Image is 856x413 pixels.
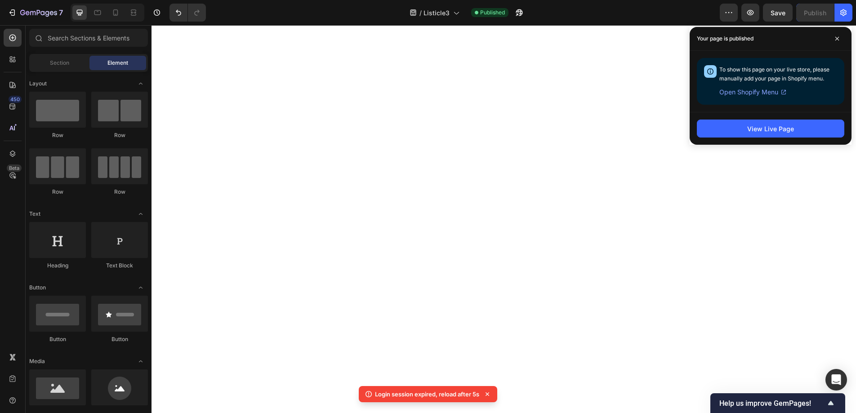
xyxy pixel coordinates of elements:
button: Show survey - Help us improve GemPages! [719,398,836,409]
div: Button [29,335,86,343]
span: Text [29,210,40,218]
button: View Live Page [697,120,844,138]
span: Listicle3 [424,8,450,18]
div: Open Intercom Messenger [825,369,847,391]
span: Layout [29,80,47,88]
div: Button [91,335,148,343]
div: Row [29,131,86,139]
input: Search Sections & Elements [29,29,148,47]
div: Row [91,131,148,139]
div: Heading [29,262,86,270]
span: Published [480,9,505,17]
div: Row [29,188,86,196]
span: Toggle open [134,280,148,295]
span: Element [107,59,128,67]
span: Open Shopify Menu [719,87,778,98]
div: Undo/Redo [169,4,206,22]
p: Your page is published [697,34,753,43]
span: / [419,8,422,18]
div: Text Block [91,262,148,270]
span: Save [771,9,785,17]
span: Section [50,59,69,67]
div: 450 [9,96,22,103]
iframe: Design area [152,25,856,413]
span: Toggle open [134,76,148,91]
span: To show this page on your live store, please manually add your page in Shopify menu. [719,66,829,82]
span: Help us improve GemPages! [719,399,825,408]
div: Beta [7,164,22,172]
span: Toggle open [134,207,148,221]
p: Login session expired, reload after 5s [375,390,479,399]
div: View Live Page [747,124,794,133]
div: Publish [804,8,826,18]
p: 7 [59,7,63,18]
span: Button [29,284,46,292]
button: Publish [796,4,834,22]
span: Media [29,357,45,365]
button: 7 [4,4,67,22]
button: Save [763,4,793,22]
span: Toggle open [134,354,148,369]
div: Row [91,188,148,196]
